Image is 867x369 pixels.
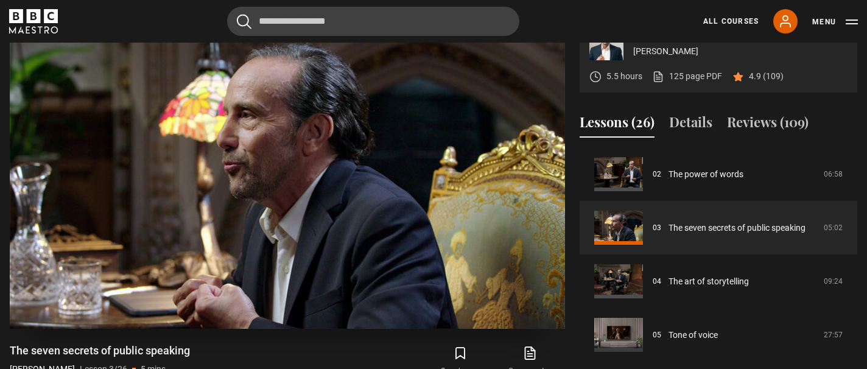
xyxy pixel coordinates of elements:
p: [PERSON_NAME] [633,45,848,58]
a: 125 page PDF [652,70,722,83]
a: All Courses [703,16,759,27]
svg: BBC Maestro [9,9,58,33]
button: Lessons (26) [580,112,655,138]
h1: The seven secrets of public speaking [10,343,190,358]
a: The seven secrets of public speaking [669,222,806,234]
a: The art of storytelling [669,275,749,288]
video-js: Video Player [10,16,565,329]
button: Submit the search query [237,14,251,29]
a: Tone of voice [669,329,718,342]
button: Reviews (109) [727,112,809,138]
p: 5.5 hours [606,70,642,83]
input: Search [227,7,519,36]
a: The power of words [669,168,743,181]
button: Toggle navigation [812,16,858,28]
p: 4.9 (109) [749,70,784,83]
button: Details [669,112,712,138]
